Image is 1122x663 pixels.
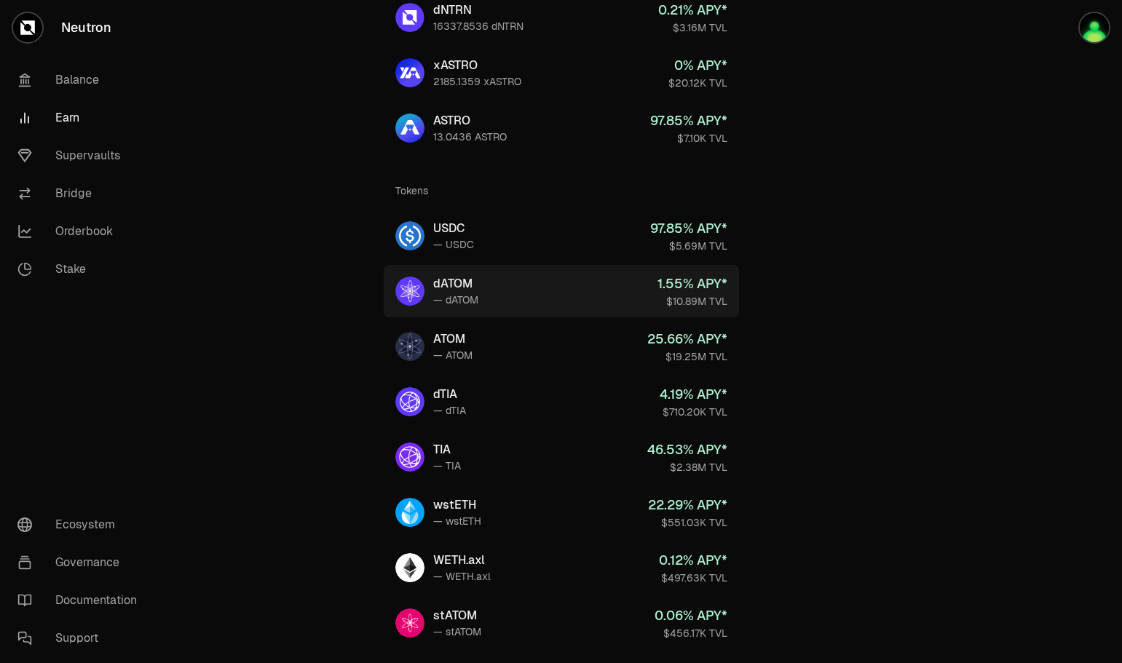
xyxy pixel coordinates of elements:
img: WETH.axl [395,553,424,582]
div: 13.0436 ASTRO [433,130,507,144]
div: 0.12 % APY* [659,550,727,571]
div: 0 % APY* [668,55,727,76]
div: $456.17K TVL [655,626,727,640]
div: 97.85 % APY* [650,218,727,239]
a: Earn [6,99,157,137]
a: ASTROASTRO13.0436 ASTRO97.85% APY*$7.10K TVL [384,102,739,154]
a: Balance [6,61,157,99]
div: 2185.1359 xASTRO [433,74,521,89]
div: 4.19 % APY* [660,384,727,405]
div: $3.16M TVL [658,20,727,35]
img: JB Keplr Ledger [1080,13,1109,42]
div: — dTIA [433,403,466,418]
img: wstETH [395,498,424,527]
div: $497.63K TVL [659,571,727,585]
img: ASTRO [395,114,424,143]
a: WETH.axlWETH.axl— WETH.axl0.12% APY*$497.63K TVL [384,541,739,594]
div: $20.12K TVL [668,76,727,90]
img: TIA [395,442,424,472]
div: 97.85 % APY* [650,111,727,131]
div: dTIA [433,386,466,403]
div: ATOM [433,330,473,348]
a: xASTROxASTRO2185.1359 xASTRO0% APY*$20.12K TVL [384,47,739,99]
a: dATOMdATOM— dATOM1.55% APY*$10.89M TVL [384,265,739,317]
a: Orderbook [6,213,157,250]
a: TIATIA— TIA46.53% APY*$2.38M TVL [384,431,739,483]
a: wstETHwstETH— wstETH22.29% APY*$551.03K TVL [384,486,739,539]
div: Tokens [395,183,428,198]
img: ATOM [395,332,424,361]
img: stATOM [395,608,424,638]
a: dTIAdTIA— dTIA4.19% APY*$710.20K TVL [384,376,739,428]
div: $7.10K TVL [650,131,727,146]
div: xASTRO [433,57,521,74]
div: — stATOM [433,624,481,639]
img: dNTRN [395,3,424,32]
div: — ATOM [433,348,473,362]
div: WETH.axl [433,552,491,569]
div: ASTRO [433,112,507,130]
div: 22.29 % APY* [648,495,727,515]
div: — wstETH [433,514,481,528]
a: Governance [6,544,157,581]
div: USDC [433,220,474,237]
div: 1.55 % APY* [657,274,727,294]
div: $2.38M TVL [647,460,727,475]
div: 25.66 % APY* [647,329,727,349]
div: $551.03K TVL [648,515,727,530]
img: dTIA [395,387,424,416]
div: dNTRN [433,1,524,19]
img: xASTRO [395,58,424,87]
a: stATOMstATOM— stATOM0.06% APY*$456.17K TVL [384,597,739,649]
div: 16337.8536 dNTRN [433,19,524,33]
div: wstETH [433,496,481,514]
div: 0.06 % APY* [655,606,727,626]
img: dATOM [395,277,424,306]
div: — WETH.axl [433,569,491,584]
div: $10.89M TVL [657,294,727,309]
div: — dATOM [433,293,478,307]
a: Supervaults [6,137,157,175]
div: $19.25M TVL [647,349,727,364]
div: $710.20K TVL [660,405,727,419]
a: Ecosystem [6,506,157,544]
div: — USDC [433,237,474,252]
a: Bridge [6,175,157,213]
a: USDCUSDC— USDC97.85% APY*$5.69M TVL [384,210,739,262]
a: ATOMATOM— ATOM25.66% APY*$19.25M TVL [384,320,739,373]
div: TIA [433,441,461,458]
div: 46.53 % APY* [647,440,727,460]
a: Support [6,619,157,657]
img: USDC [395,221,424,250]
div: — TIA [433,458,461,473]
div: $5.69M TVL [650,239,727,253]
div: stATOM [433,607,481,624]
a: Stake [6,250,157,288]
a: Documentation [6,581,157,619]
div: dATOM [433,275,478,293]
